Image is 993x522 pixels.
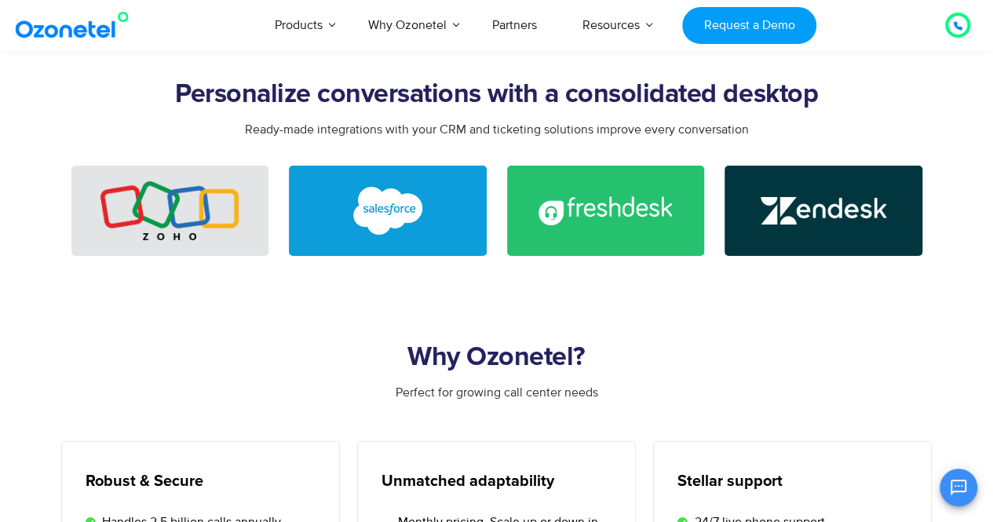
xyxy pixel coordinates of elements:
[245,122,749,137] span: Ready-made integrations with your CRM and ticketing solutions improve every conversation
[382,473,615,489] h5: Unmatched adaptability
[396,385,598,400] span: Perfect for growing call center needs
[538,196,672,225] img: Freshdesk Call Center Integration
[940,469,977,506] button: Open chat
[682,7,816,44] a: Request a Demo
[86,473,319,489] h5: Robust & Secure
[761,197,886,224] img: Zendesk Call Center Integration
[61,342,933,374] h2: Why Ozonetel?
[61,79,933,111] h2: Personalize conversations with a consolidated desktop
[353,187,422,235] img: Salesforce CTI Integration with Call Center Software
